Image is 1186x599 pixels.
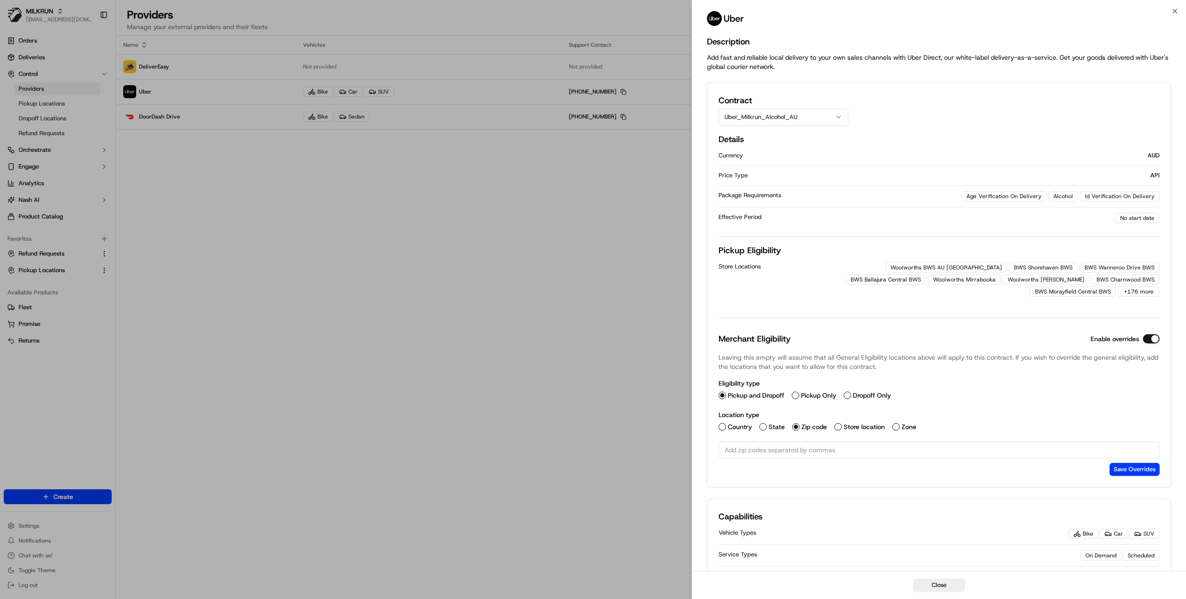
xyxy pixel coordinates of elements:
[719,191,961,200] div: Package Requirements
[144,119,169,130] button: See all
[29,144,75,151] span: [PERSON_NAME]
[1148,151,1160,160] div: AUD
[1091,336,1139,342] label: Enable overrides
[82,168,101,176] span: [DATE]
[92,230,112,237] span: Pylon
[77,168,80,176] span: •
[719,410,1160,419] h4: Location type
[719,529,1068,537] div: Vehicle Types
[885,262,1007,273] div: Woolworths BWS AU [GEOGRAPHIC_DATA]
[82,144,101,151] span: [DATE]
[724,12,744,25] h2: Uber
[1129,529,1160,539] div: SUV
[719,151,1148,160] div: Currency
[719,379,1160,388] h4: Eligibility type
[158,91,169,102] button: Start new chat
[19,169,26,176] img: 1736555255976-a54dd68f-1ca7-489b-9aae-adbdc363a1c4
[719,262,807,271] div: Store Locations
[9,9,28,28] img: Nash
[853,392,891,399] label: Dropoff Only
[728,424,752,430] label: Country
[29,168,75,176] span: [PERSON_NAME]
[719,94,848,107] h2: Contract
[707,53,1171,71] p: Add fast and reliable local delivery to your own sales channels with Uber Direct, our white-label...
[719,171,1150,180] div: Price Type
[1079,262,1160,273] div: BWS Wanneroo Drive BWS
[9,120,62,128] div: Past conversations
[1068,529,1098,539] div: Bike
[1123,550,1160,561] div: Scheduled
[42,98,127,105] div: We're available if you need us!
[9,88,26,105] img: 1736555255976-a54dd68f-1ca7-489b-9aae-adbdc363a1c4
[6,203,75,220] a: 📗Knowledge Base
[961,191,1047,201] div: Age Verification On Delivery
[719,244,1160,257] h2: Pickup Eligibility
[1048,191,1078,201] div: Alcohol
[845,275,926,285] div: BWS Ballajura Central BWS
[1118,287,1160,297] button: +176 more
[1115,213,1160,223] div: No start date
[19,144,26,151] img: 1736555255976-a54dd68f-1ca7-489b-9aae-adbdc363a1c4
[75,203,152,220] a: 💻API Documentation
[707,11,722,26] img: uber-new-logo.jpeg
[42,88,152,98] div: Start new chat
[9,160,24,175] img: Farooq Akhtar
[1150,171,1160,180] div: API
[19,207,71,216] span: Knowledge Base
[913,579,965,592] button: Close
[1080,550,1122,561] div: On Demand
[9,135,24,150] img: Farooq Akhtar
[1091,275,1160,285] div: BWS Charnwood BWS
[1030,287,1116,297] div: BWS Morayfield Central BWS
[719,510,1160,523] h2: Capabilities
[719,213,1115,221] div: Effective Period
[1003,275,1090,285] div: Woolworths [PERSON_NAME]
[902,424,916,430] label: Zone
[769,424,785,430] label: State
[844,424,885,430] label: Store location
[801,424,827,430] label: Zip code
[9,208,17,215] div: 📗
[719,353,1160,371] p: Leaving this empty will assume that all General Eligibility locations above will apply to this co...
[728,392,784,399] label: Pickup and Dropoff
[719,442,1160,458] input: Add zip codes separated by commas
[9,37,169,52] p: Welcome 👋
[1110,463,1160,476] button: Save Overrides
[801,392,836,399] label: Pickup Only
[719,332,791,345] h3: Merchant Eligibility
[88,207,149,216] span: API Documentation
[928,275,1001,285] div: Woolworths Mirrabooka
[19,88,36,105] img: 2790269178180_0ac78f153ef27d6c0503_72.jpg
[719,550,1080,559] div: Service Types
[77,144,80,151] span: •
[24,60,167,69] input: Got a question? Start typing here...
[707,35,1171,48] h2: Description
[65,229,112,237] a: Powered byPylon
[1099,529,1128,539] div: Car
[719,133,1160,146] h2: Details
[78,208,86,215] div: 💻
[1080,191,1160,201] div: Id Verification On Delivery
[1009,262,1078,273] div: BWS Shorehaven BWS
